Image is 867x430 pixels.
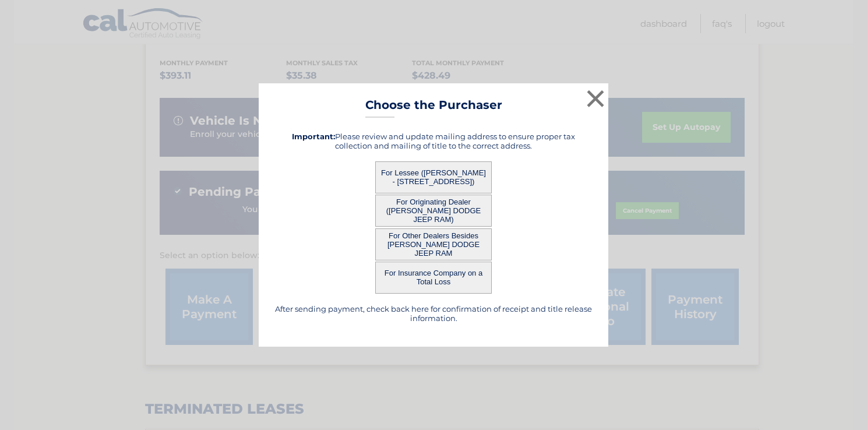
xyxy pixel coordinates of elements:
button: For Lessee ([PERSON_NAME] - [STREET_ADDRESS]) [375,161,492,193]
h5: After sending payment, check back here for confirmation of receipt and title release information. [273,304,594,323]
button: For Insurance Company on a Total Loss [375,262,492,294]
button: × [584,87,607,110]
h5: Please review and update mailing address to ensure proper tax collection and mailing of title to ... [273,132,594,150]
button: For Other Dealers Besides [PERSON_NAME] DODGE JEEP RAM [375,228,492,260]
h3: Choose the Purchaser [365,98,502,118]
strong: Important: [292,132,335,141]
button: For Originating Dealer ([PERSON_NAME] DODGE JEEP RAM) [375,195,492,227]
